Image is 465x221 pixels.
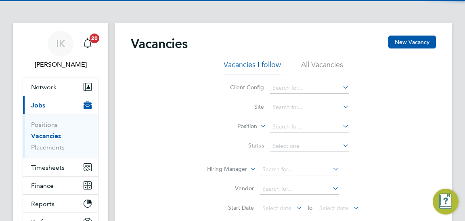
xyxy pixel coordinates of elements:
input: Search for... [260,164,339,175]
input: Select one [270,141,349,152]
input: Search for... [270,102,349,113]
a: Placements [31,143,65,151]
label: Status [218,142,264,149]
span: Timesheets [31,164,65,171]
span: To [304,202,315,213]
label: Start Date [207,204,254,211]
span: Select date [319,204,348,212]
span: Select date [262,204,291,212]
input: Search for... [270,82,349,94]
label: Hiring Manager [201,165,247,173]
span: Reports [31,200,54,208]
span: Jobs [31,101,45,109]
span: IK [56,38,65,49]
button: New Vacancy [388,36,436,48]
span: 20 [90,34,99,43]
a: Go to account details [23,31,98,69]
a: Vacancies [31,132,61,140]
input: Search for... [270,121,349,133]
span: Finance [31,182,54,189]
label: Client Config [218,84,264,91]
span: Ivona Kucharska [23,60,98,69]
li: Vacancies I follow [224,60,281,74]
button: Engage Resource Center [433,189,459,215]
a: Positions [31,121,58,128]
h2: Vacancies [131,36,188,52]
label: Site [218,103,264,110]
span: Network [31,83,57,91]
label: Vendor [207,185,254,192]
input: Search for... [260,183,339,195]
li: All Vacancies [301,60,343,74]
label: Position [211,122,257,130]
